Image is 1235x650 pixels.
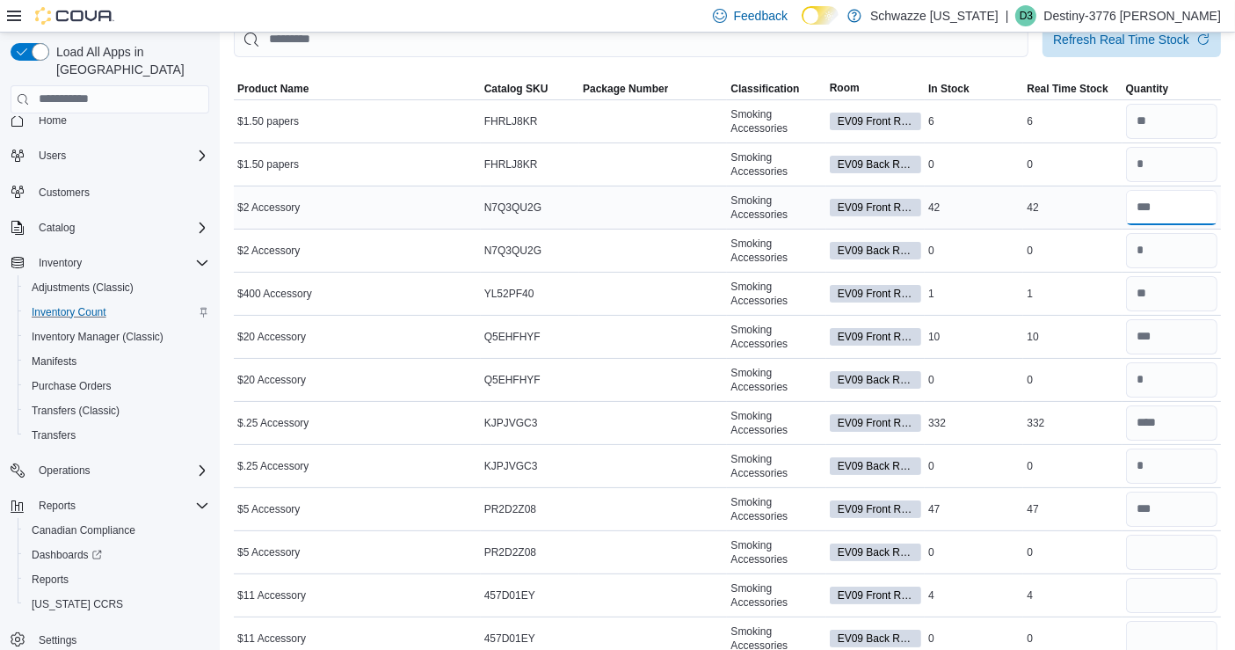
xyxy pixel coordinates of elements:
span: Real Time Stock [1027,82,1108,96]
button: Operations [32,460,98,481]
span: EV09 Back Room [838,458,913,474]
span: Quantity [1126,82,1169,96]
span: EV09 Back Room [838,631,913,646]
p: | [1006,5,1009,26]
span: EV09 Front Room [830,587,921,604]
span: Smoking Accessories [730,323,822,351]
span: Catalog SKU [484,82,548,96]
a: Purchase Orders [25,376,119,397]
button: In Stock [925,78,1023,99]
span: Dashboards [32,548,102,562]
div: 1 [1023,283,1122,304]
span: $11 Accessory [237,632,306,646]
div: 0 [1023,240,1122,261]
button: Adjustments (Classic) [18,275,216,300]
span: EV09 Front Room [838,286,913,302]
span: Transfers [25,425,209,446]
span: Washington CCRS [25,594,209,615]
button: Inventory Manager (Classic) [18,325,216,349]
span: FHRLJ8KR [484,157,538,172]
span: $1.50 papers [237,157,299,172]
span: Adjustments (Classic) [25,277,209,298]
div: Refresh Real Time Stock [1053,31,1189,48]
span: Canadian Compliance [32,523,135,537]
span: Transfers (Classic) [25,400,209,421]
div: 332 [925,413,1023,434]
span: EV09 Back Room [830,457,921,475]
div: Destiny-3776 Herrera [1015,5,1036,26]
span: Smoking Accessories [730,495,822,523]
span: Reports [25,569,209,590]
div: 0 [1023,154,1122,175]
button: Canadian Compliance [18,518,216,543]
span: EV09 Front Room [838,588,913,603]
button: Catalog [4,215,216,240]
span: Customers [32,180,209,202]
button: Users [4,143,216,168]
button: Operations [4,458,216,483]
span: Smoking Accessories [730,280,822,308]
span: Q5EHFHYF [484,373,541,387]
div: 6 [1023,111,1122,132]
span: Smoking Accessories [730,107,822,135]
span: Users [39,149,66,163]
span: Reports [39,499,76,513]
span: EV09 Back Room [838,243,913,259]
div: 47 [1023,499,1122,520]
button: Classification [727,78,825,99]
span: Inventory [39,256,82,270]
span: N7Q3QU2G [484,201,541,215]
span: EV09 Front Room [838,113,913,129]
p: Schwazze [US_STATE] [870,5,999,26]
span: Settings [39,633,76,647]
span: PR2D2Z08 [484,545,536,559]
span: $.25 Accessory [237,416,309,430]
span: Inventory Manager (Classic) [32,330,163,344]
span: Load All Apps in [GEOGRAPHIC_DATA] [49,43,209,78]
button: Reports [32,495,83,516]
span: Customers [39,186,90,200]
span: 457D01EY [484,632,535,646]
span: EV09 Front Room [830,113,921,130]
span: Users [32,145,209,166]
span: PR2D2Z08 [484,502,536,516]
button: Home [4,107,216,133]
button: Customers [4,179,216,204]
span: $2 Accessory [237,244,300,258]
div: 0 [925,456,1023,477]
div: 0 [925,240,1023,261]
span: EV09 Front Room [830,328,921,346]
div: 0 [925,369,1023,391]
div: 0 [925,154,1023,175]
span: Smoking Accessories [730,409,822,437]
a: Customers [32,182,97,203]
button: Users [32,145,73,166]
div: 0 [1023,369,1122,391]
span: FHRLJ8KR [484,114,538,128]
span: $2 Accessory [237,201,300,215]
span: Q5EHFHYF [484,330,541,344]
button: Real Time Stock [1023,78,1122,99]
span: EV09 Back Room [830,544,921,561]
button: Catalog SKU [481,78,579,99]
a: Inventory Count [25,302,113,323]
span: KJPJVGC3 [484,416,538,430]
button: Reports [4,493,216,518]
div: 10 [925,326,1023,347]
span: KJPJVGC3 [484,459,538,473]
a: Dashboards [18,543,216,567]
span: EV09 Front Room [838,501,913,517]
button: Product Name [234,78,481,99]
span: Transfers (Classic) [32,404,120,418]
div: 4 [1023,585,1122,606]
span: Inventory Manager (Classic) [25,326,209,347]
span: Inventory Count [32,305,106,319]
span: EV09 Front Room [830,414,921,432]
button: Transfers (Classic) [18,398,216,423]
span: $.25 Accessory [237,459,309,473]
span: Smoking Accessories [730,538,822,566]
div: 4 [925,585,1023,606]
button: Reports [18,567,216,592]
span: Purchase Orders [32,379,112,393]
